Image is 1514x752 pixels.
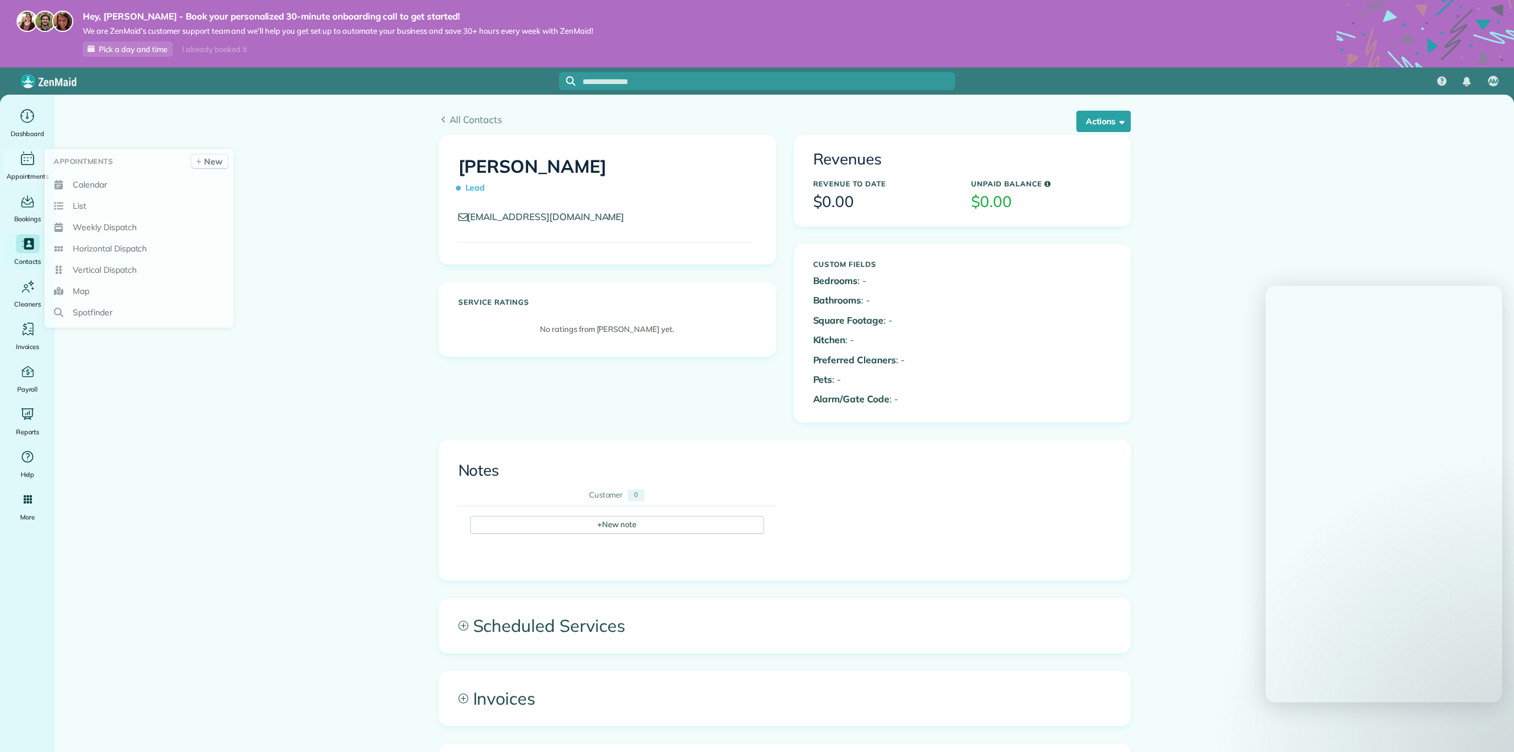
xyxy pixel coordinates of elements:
b: Alarm/Gate Code [813,393,889,405]
span: List [73,200,86,212]
span: AM [1489,77,1499,86]
button: Actions [1076,111,1131,132]
img: jorge-587dff0eeaa6aab1f244e6dc62b8924c3b6ad411094392a53c71c6c4a576187d.jpg [34,11,56,32]
a: [EMAIL_ADDRESS][DOMAIN_NAME] [458,211,636,222]
span: Invoices [16,341,40,353]
a: List [49,195,229,217]
a: Appointments [5,149,50,182]
a: Spotfinder [49,302,229,323]
strong: Hey, [PERSON_NAME] - Book your personalized 30-minute onboarding call to get started! [83,11,593,22]
span: More [20,511,35,523]
p: : - [813,333,953,347]
a: New [190,154,229,169]
h5: Service ratings [458,298,756,306]
span: All Contacts [449,112,1131,127]
span: We are ZenMaid’s customer support team and we’ll help you get set up to automate your business an... [83,26,593,36]
a: Reports [5,405,50,438]
a: Vertical Dispatch [49,259,229,280]
p: : - [813,274,953,288]
span: Payroll [17,383,38,395]
h3: Revenues [813,151,1111,168]
span: Calendar [73,179,107,191]
p: : - [813,373,953,386]
img: michelle-19f622bdf1676172e81f8f8fba1fb50e276960ebfe0243fe18214015130c80e4.jpg [52,11,73,32]
p: : - [813,314,953,327]
a: Horizontal Dispatch [49,238,229,259]
a: All Contacts [439,112,1131,127]
h3: Notes [458,462,1111,479]
b: Kitchen [813,334,846,346]
h1: [PERSON_NAME] [458,157,756,198]
span: Weekly Dispatch [73,221,136,233]
a: Payroll [5,362,50,395]
span: Spotfinder [73,306,112,318]
span: Lead [458,177,490,198]
span: Reports [16,426,40,438]
h5: Custom Fields [813,260,953,268]
span: Map [73,285,89,297]
span: Bookings [14,213,41,225]
b: Bedrooms [813,275,858,286]
p: No ratings from [PERSON_NAME] yet. [464,324,750,335]
span: Help [21,469,35,480]
a: Calendar [49,174,229,195]
a: Bookings [5,192,50,225]
span: Appointments [54,156,113,167]
div: New note [470,516,764,534]
a: Help [5,447,50,480]
b: Pets [813,373,833,385]
svg: Focus search [566,76,575,86]
span: Pick a day and time [99,44,167,54]
a: Map [49,280,229,302]
h5: Unpaid Balance [971,180,1111,188]
a: Dashboard [5,106,50,140]
h5: Revenue to Date [813,180,953,188]
b: Preferred Cleaners [813,354,896,366]
a: Invoices [5,319,50,353]
iframe: Intercom live chat [1266,286,1502,702]
span: Cleaners [14,298,41,310]
button: Focus search [559,76,575,86]
img: maria-72a9807cf96188c08ef61303f053569d2e2a8a1cde33d635c8a3ac13582a053d.jpg [17,11,38,32]
div: 0 [627,489,645,501]
h3: $0.00 [971,193,1111,211]
span: Appointments [7,170,49,182]
a: Pick a day and time [83,41,173,57]
span: Dashboard [11,128,44,140]
span: Contacts [14,256,41,267]
span: New [204,156,222,167]
div: Customer [589,489,623,501]
span: Horizontal Dispatch [73,243,147,254]
b: Bathrooms [813,294,862,306]
span: + [597,519,602,530]
a: Invoices [439,672,1130,725]
span: Vertical Dispatch [73,264,136,276]
nav: Main [1428,67,1514,95]
iframe: Intercom live chat [1474,712,1502,740]
div: Notifications [1454,69,1479,95]
a: Scheduled Services [439,599,1130,653]
a: Cleaners [5,277,50,310]
p: : - [813,353,953,367]
a: Weekly Dispatch [49,217,229,238]
a: Contacts [5,234,50,267]
p: : - [813,392,953,406]
b: Square Footage [813,314,884,326]
div: I already booked it [175,42,254,57]
h3: $0.00 [813,193,953,211]
p: : - [813,293,953,307]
